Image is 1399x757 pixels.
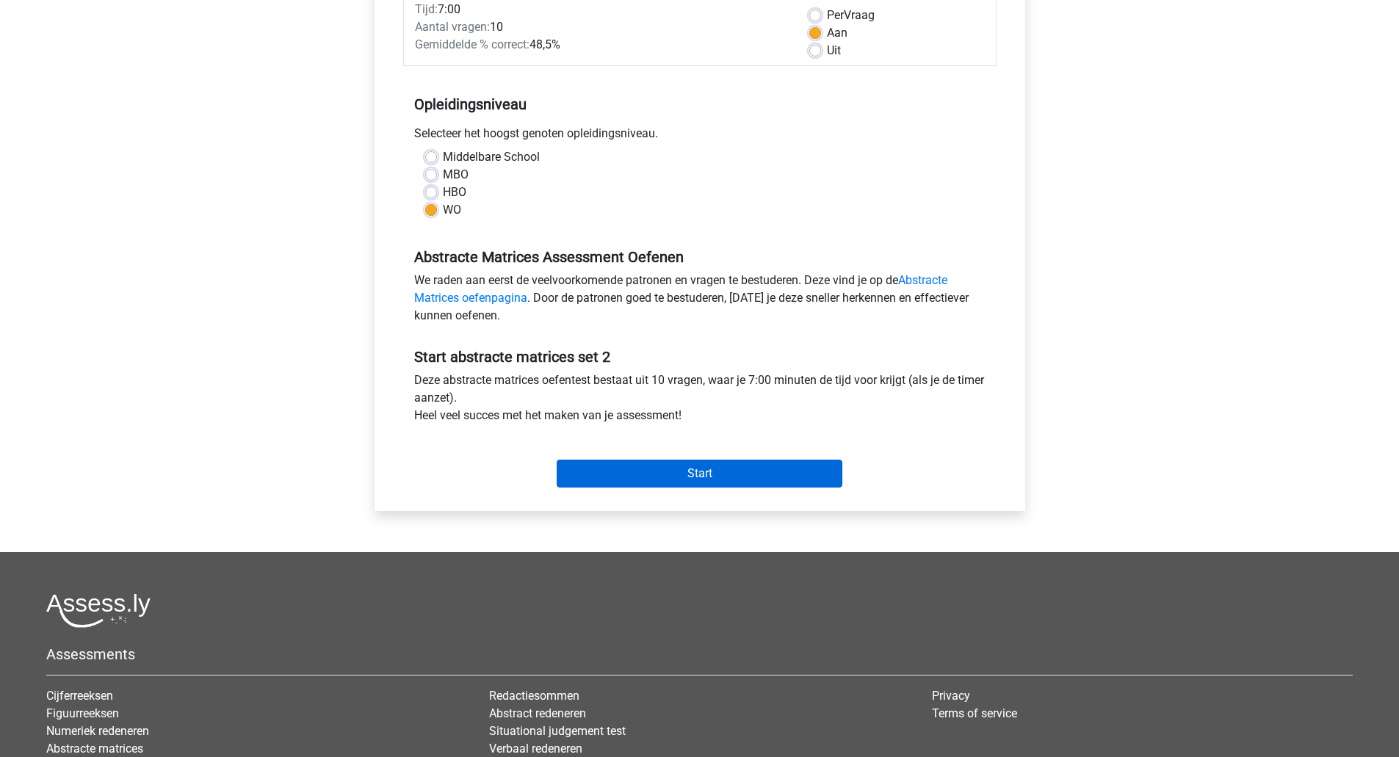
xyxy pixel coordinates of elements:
[827,8,844,22] span: Per
[46,724,149,738] a: Numeriek redeneren
[404,1,798,18] div: 7:00
[46,593,151,628] img: Assessly logo
[415,37,529,51] span: Gemiddelde % correct:
[404,18,798,36] div: 10
[403,372,997,430] div: Deze abstracte matrices oefentest bestaat uit 10 vragen, waar je 7:00 minuten de tijd voor krijgt...
[404,36,798,54] div: 48,5%
[827,24,847,42] label: Aan
[443,184,466,201] label: HBO
[932,689,970,703] a: Privacy
[827,7,875,24] label: Vraag
[443,201,461,219] label: WO
[414,248,986,266] h5: Abstracte Matrices Assessment Oefenen
[403,272,997,330] div: We raden aan eerst de veelvoorkomende patronen en vragen te bestuderen. Deze vind je op de . Door...
[46,689,113,703] a: Cijferreeksen
[489,689,579,703] a: Redactiesommen
[415,2,438,16] span: Tijd:
[489,706,586,720] a: Abstract redeneren
[415,20,490,34] span: Aantal vragen:
[414,90,986,119] h5: Opleidingsniveau
[46,706,119,720] a: Figuurreeksen
[403,125,997,148] div: Selecteer het hoogst genoten opleidingsniveau.
[827,42,841,59] label: Uit
[489,742,582,756] a: Verbaal redeneren
[46,742,143,756] a: Abstracte matrices
[489,724,626,738] a: Situational judgement test
[414,348,986,366] h5: Start abstracte matrices set 2
[46,645,1353,663] h5: Assessments
[557,460,842,488] input: Start
[932,706,1017,720] a: Terms of service
[443,166,469,184] label: MBO
[443,148,540,166] label: Middelbare School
